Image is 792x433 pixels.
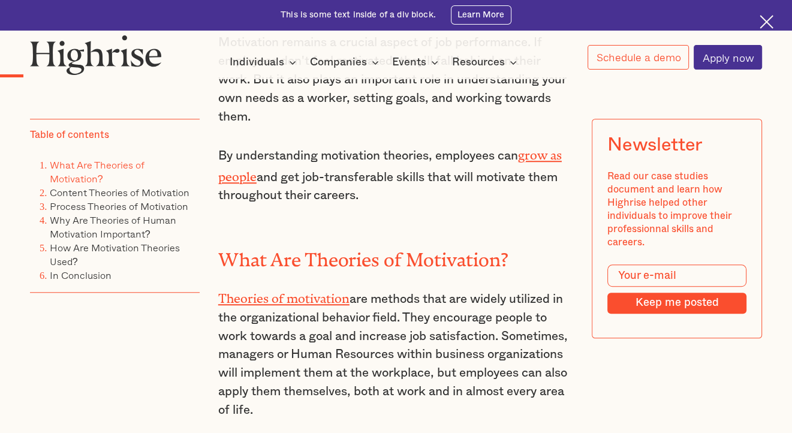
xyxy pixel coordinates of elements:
[452,55,520,70] div: Resources
[218,144,574,206] p: By understanding motivation theories, employees can and get job-transferable skills that will mot...
[30,35,162,75] img: Highrise logo
[607,134,702,156] div: Newsletter
[392,55,442,70] div: Events
[310,55,383,70] div: Companies
[230,55,284,70] div: Individuals
[281,9,436,21] div: This is some text inside of a div block.
[607,264,746,314] form: Modal Form
[588,45,689,69] a: Schedule a demo
[218,287,574,420] p: are methods that are widely utilized in the organizational behavior field. They encourage people ...
[50,240,180,269] a: How Are Motivation Theories Used?
[30,130,109,143] div: Table of contents
[607,293,746,314] input: Keep me posted
[392,55,426,70] div: Events
[50,185,189,200] a: Content Theories of Motivation
[607,264,746,287] input: Your e-mail
[218,291,350,299] a: Theories of motivation
[50,157,144,186] a: What Are Theories of Motivation?
[218,148,562,178] a: grow as people
[760,15,773,29] img: Cross icon
[218,34,574,127] p: Motivation remains a crucial aspect of job performance. If employees don't feel motivated, they'l...
[50,267,112,282] a: In Conclusion
[310,55,367,70] div: Companies
[50,199,188,214] a: Process Theories of Motivation
[451,5,511,25] a: Learn More
[607,171,746,250] div: Read our case studies document and learn how Highrise helped other individuals to improve their p...
[694,45,762,70] a: Apply now
[218,245,574,266] h2: What Are Theories of Motivation?
[452,55,505,70] div: Resources
[230,55,300,70] div: Individuals
[50,212,176,241] a: Why Are Theories of Human Motivation Important?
